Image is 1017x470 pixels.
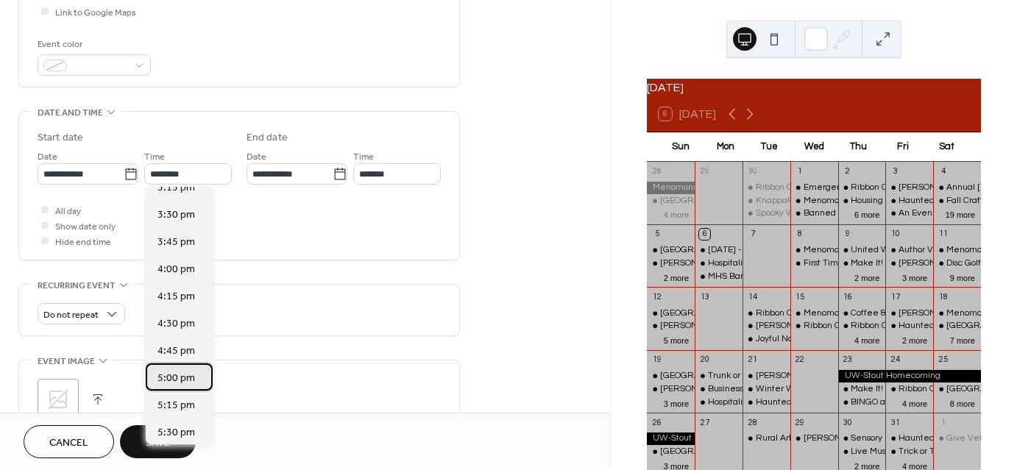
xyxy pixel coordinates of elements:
[38,130,83,146] div: Start date
[851,320,996,332] div: Ribbon Cutting: Gentle Dental Care
[703,132,747,162] div: Mon
[747,166,758,177] div: 30
[708,396,892,409] div: Hospitality Nights with Chef [PERSON_NAME]
[647,182,695,194] div: Menomonie Oktoberfest
[838,432,886,445] div: Sensory Friendly Trick or Treat and Open House
[933,307,981,320] div: Menomonie Farmer's Market
[38,278,116,293] span: Recurring event
[660,446,801,458] div: [GEOGRAPHIC_DATA] Fall Festival
[843,417,854,428] div: 30
[890,417,901,428] div: 31
[38,149,57,165] span: Date
[157,180,195,196] span: 3:15 pm
[660,320,812,332] div: [PERSON_NAME] Auto Club Car Show
[647,383,695,396] div: Govin's Corn Maze & Fall Fun
[743,396,790,409] div: Haunted Accessories Workshop
[660,257,818,270] div: [PERSON_NAME] Corn Maze & Fall Fun
[708,383,791,396] div: Business After Hours
[838,446,886,458] div: Live Music: Dave Snyder
[885,244,933,257] div: Author Visit - Elizabeth Fischer
[695,257,743,270] div: Hospitality Night with Chef Stacy
[940,207,981,220] button: 19 more
[647,446,695,458] div: Pleasant Valley Tree Farm Fall Festival
[933,182,981,194] div: Annual Cancer Research Fundraiser
[747,355,758,366] div: 21
[55,204,81,219] span: All day
[658,396,695,409] button: 3 more
[660,383,818,396] div: [PERSON_NAME] Corn Maze & Fall Fun
[851,396,996,409] div: BINGO at the [GEOGRAPHIC_DATA]
[647,370,695,382] div: Pleasant Valley Tree Farm Fall Festival
[885,307,933,320] div: Govin's Corn Maze & Fall Fun
[836,132,880,162] div: Thu
[933,195,981,207] div: Fall Craft Sale
[743,370,790,382] div: Jake's Oktoberfest Buffet
[756,370,909,382] div: [PERSON_NAME]'s Oktoberfest Buffet
[795,355,806,366] div: 22
[851,383,926,396] div: Make It! Thursdays
[885,320,933,332] div: Haunted Hillside
[795,417,806,428] div: 29
[658,207,695,220] button: 4 more
[659,132,703,162] div: Sun
[838,244,886,257] div: United Way Day of Caring
[896,271,933,283] button: 3 more
[795,291,806,302] div: 15
[699,291,710,302] div: 13
[838,396,886,409] div: BINGO at the Moose Lodge
[743,307,790,320] div: Ribbon Cutting: Cedarbrook Church
[695,383,743,396] div: Business After Hours
[708,271,838,283] div: MHS Bands Fall Outdoor Concert
[885,446,933,458] div: Trick or Treat at The Neighbors!
[353,149,374,165] span: Time
[743,195,790,207] div: KnappaPatch Market
[756,307,917,320] div: Ribbon Cutting: [DEMOGRAPHIC_DATA]
[699,166,710,177] div: 29
[747,291,758,302] div: 14
[651,355,662,366] div: 19
[144,149,165,165] span: Time
[838,383,886,396] div: Make It! Thursdays
[933,257,981,270] div: Disc Golf Fall Brawl
[885,383,933,396] div: Ribbon Cutting and Open House: Compass IL
[695,370,743,382] div: Trunk or Treat 2025
[247,130,288,146] div: End date
[699,229,710,240] div: 6
[790,195,838,207] div: Menomonie Farmer's Market
[43,307,99,324] span: Do not repeat
[944,271,981,283] button: 9 more
[944,333,981,346] button: 7 more
[157,398,195,413] span: 5:15 pm
[899,432,967,445] div: Haunted Hillside
[24,425,114,458] a: Cancel
[792,132,836,162] div: Wed
[938,355,949,366] div: 25
[890,291,901,302] div: 17
[708,244,814,257] div: [DATE] - MFD Open House
[647,257,695,270] div: Govin's Corn Maze & Fall Fun
[658,271,695,283] button: 2 more
[660,244,801,257] div: [GEOGRAPHIC_DATA] Fall Festival
[938,229,949,240] div: 11
[651,417,662,428] div: 26
[38,354,95,369] span: Event image
[651,291,662,302] div: 12
[743,320,790,332] div: Poe-Cessional: A Victorian Halloween Evening
[747,229,758,240] div: 7
[647,432,695,445] div: UW-Stout Homecoming
[890,229,901,240] div: 10
[925,132,969,162] div: Sat
[843,229,854,240] div: 9
[747,417,758,428] div: 28
[120,425,196,458] button: Save
[848,271,885,283] button: 2 more
[157,207,195,223] span: 3:30 pm
[843,166,854,177] div: 2
[743,333,790,346] div: Joyful Noise Choir Concert
[885,195,933,207] div: Haunted Hillside
[660,195,801,207] div: [GEOGRAPHIC_DATA] Fall Festival
[933,383,981,396] div: Pleasant Valley Tree Farm Fall Festival
[157,289,195,305] span: 4:15 pm
[804,182,979,194] div: Emergency Preparedness Class For Seniors
[838,257,886,270] div: Make It! Thursdays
